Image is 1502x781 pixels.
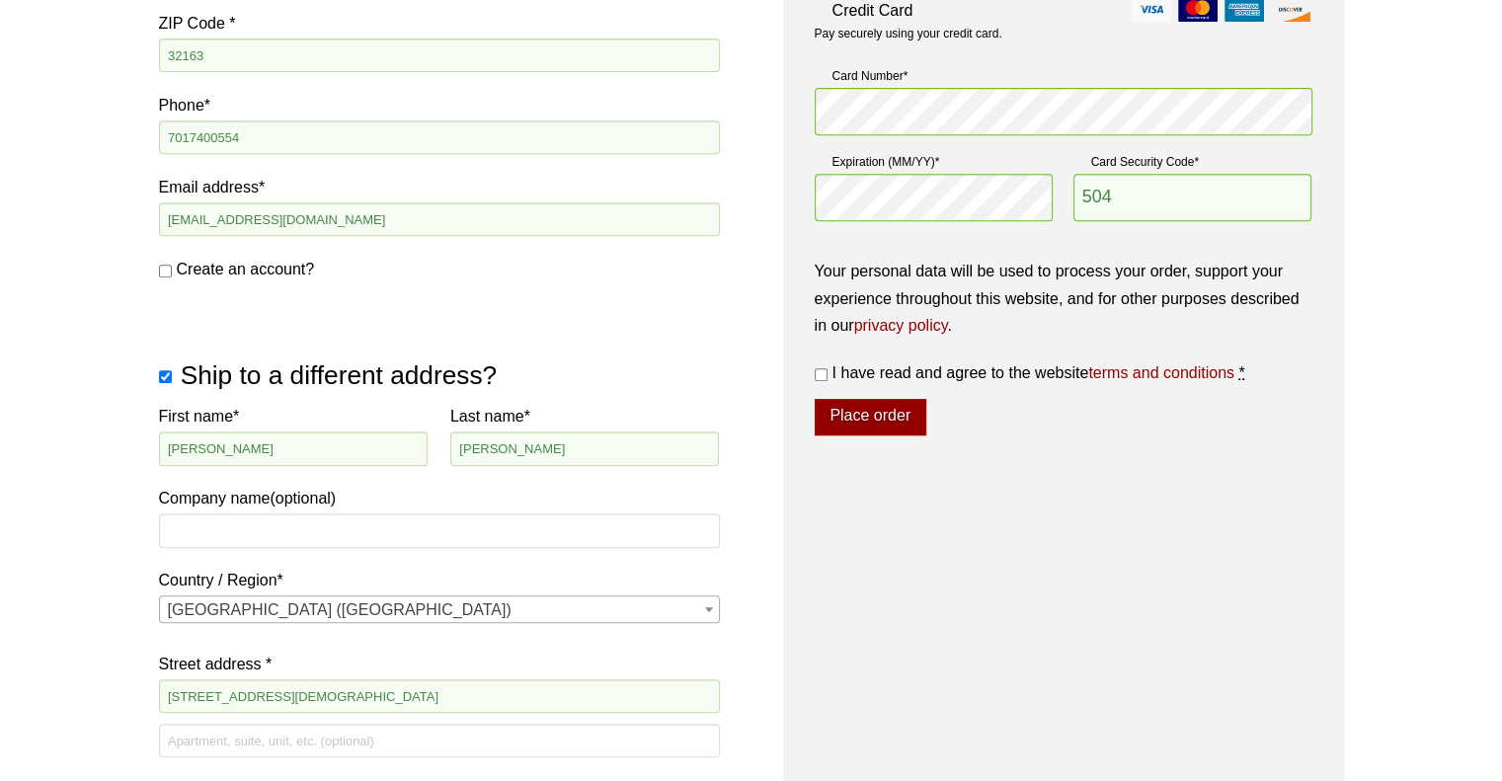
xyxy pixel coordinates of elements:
[1238,364,1244,381] abbr: required
[159,679,720,713] input: House number and street name
[159,651,720,677] label: Street address
[815,152,1054,172] label: Expiration (MM/YY)
[1073,174,1312,221] input: CSC
[832,364,1234,381] span: I have read and agree to the website
[159,10,720,37] label: ZIP Code
[1073,152,1312,172] label: Card Security Code
[159,595,720,623] span: Country / Region
[815,66,1312,86] label: Card Number
[159,567,720,593] label: Country / Region
[159,92,720,118] label: Phone
[159,265,172,277] input: Create an account?
[815,26,1312,42] p: Pay securely using your credit card.
[159,370,172,383] input: Ship to a different address?
[815,258,1312,339] p: Your personal data will be used to process your order, support your experience throughout this we...
[1088,364,1234,381] a: terms and conditions
[815,399,926,436] button: Place order
[815,368,828,381] input: I have read and agree to the websiteterms and conditions *
[159,403,429,430] label: First name
[181,360,497,390] span: Ship to a different address?
[159,174,720,200] label: Email address
[854,317,948,334] a: privacy policy
[270,490,336,507] span: (optional)
[159,724,720,757] input: Apartment, suite, unit, etc. (optional)
[815,58,1312,238] fieldset: Payment Info
[177,261,315,277] span: Create an account?
[450,403,720,430] label: Last name
[159,403,720,511] label: Company name
[160,596,719,624] span: United States (US)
